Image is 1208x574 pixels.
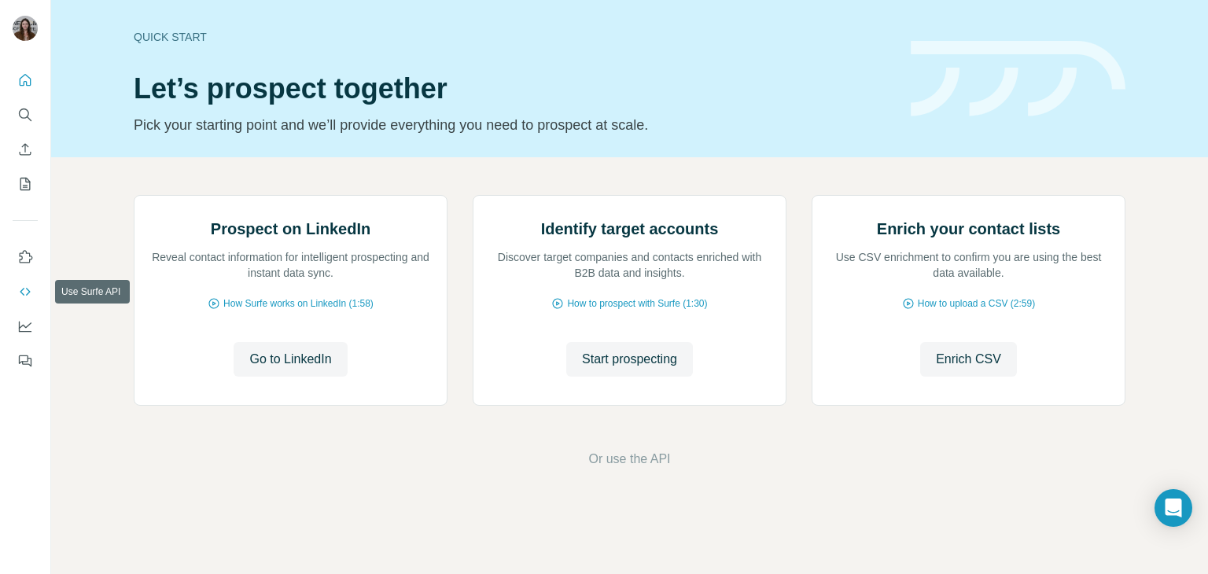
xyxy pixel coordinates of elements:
[936,350,1001,369] span: Enrich CSV
[1155,489,1192,527] div: Open Intercom Messenger
[567,296,707,311] span: How to prospect with Surfe (1:30)
[13,66,38,94] button: Quick start
[134,114,892,136] p: Pick your starting point and we’ll provide everything you need to prospect at scale.
[920,342,1017,377] button: Enrich CSV
[13,347,38,375] button: Feedback
[911,41,1125,117] img: banner
[13,16,38,41] img: Avatar
[234,342,347,377] button: Go to LinkedIn
[134,29,892,45] div: Quick start
[134,73,892,105] h1: Let’s prospect together
[582,350,677,369] span: Start prospecting
[13,243,38,271] button: Use Surfe on LinkedIn
[489,249,770,281] p: Discover target companies and contacts enriched with B2B data and insights.
[13,170,38,198] button: My lists
[249,350,331,369] span: Go to LinkedIn
[588,450,670,469] button: Or use the API
[13,101,38,129] button: Search
[150,249,431,281] p: Reveal contact information for intelligent prospecting and instant data sync.
[13,312,38,340] button: Dashboard
[828,249,1109,281] p: Use CSV enrichment to confirm you are using the best data available.
[566,342,693,377] button: Start prospecting
[223,296,374,311] span: How Surfe works on LinkedIn (1:58)
[211,218,370,240] h2: Prospect on LinkedIn
[13,278,38,306] button: Use Surfe API
[918,296,1035,311] span: How to upload a CSV (2:59)
[13,135,38,164] button: Enrich CSV
[877,218,1060,240] h2: Enrich your contact lists
[541,218,719,240] h2: Identify target accounts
